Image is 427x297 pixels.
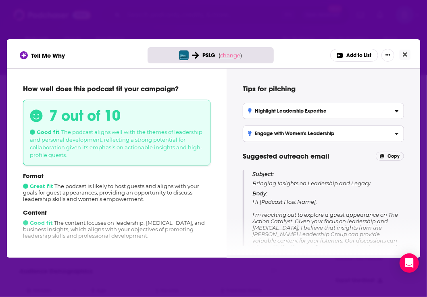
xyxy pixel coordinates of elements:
span: Body: [252,190,267,197]
p: Bringing Insights on Leadership and Legacy [252,170,404,187]
span: Tell Me Why [31,52,65,59]
span: The podcast aligns well with the themes of leadership and personal development, reflecting a stro... [30,129,202,158]
span: Great fit [23,183,53,189]
span: PSLG [202,52,215,59]
div: The audience includes professionals and entrepreneurs interested in leadership and personal devel... [23,245,210,282]
p: Audience [23,245,210,253]
p: Format [23,172,210,180]
h3: 7 out of 10 [49,107,121,125]
span: Copy [387,153,400,159]
p: Content [23,209,210,216]
h3: Highlight Leadership Expertise [248,108,327,114]
h3: Engage with Women's Leadership [248,131,334,136]
button: Close [400,50,410,60]
span: ( ) [219,52,242,59]
span: Good fit [23,220,53,226]
span: Subject: [252,170,274,178]
p: How well does this podcast fit your campaign? [23,84,210,93]
span: Good fit [30,129,60,135]
div: The content focuses on leadership, [MEDICAL_DATA], and business insights, which aligns with your ... [23,209,210,239]
h4: Tips for pitching [243,84,404,93]
div: The podcast is likely to host guests and aligns with your goals for guest appearances, providing ... [23,172,210,202]
span: Suggested outreach email [243,152,329,161]
span: Hi [Podcast Host Name], I'm reaching out to explore a guest appearance on The Action Catalyst. Gi... [252,199,401,276]
span: change [220,52,240,59]
button: Add to List [330,49,378,62]
button: Show More Button [381,49,394,62]
div: Open Intercom Messenger [400,253,419,273]
img: The Action Catalyst [179,50,189,60]
img: tell me why sparkle [21,52,27,58]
